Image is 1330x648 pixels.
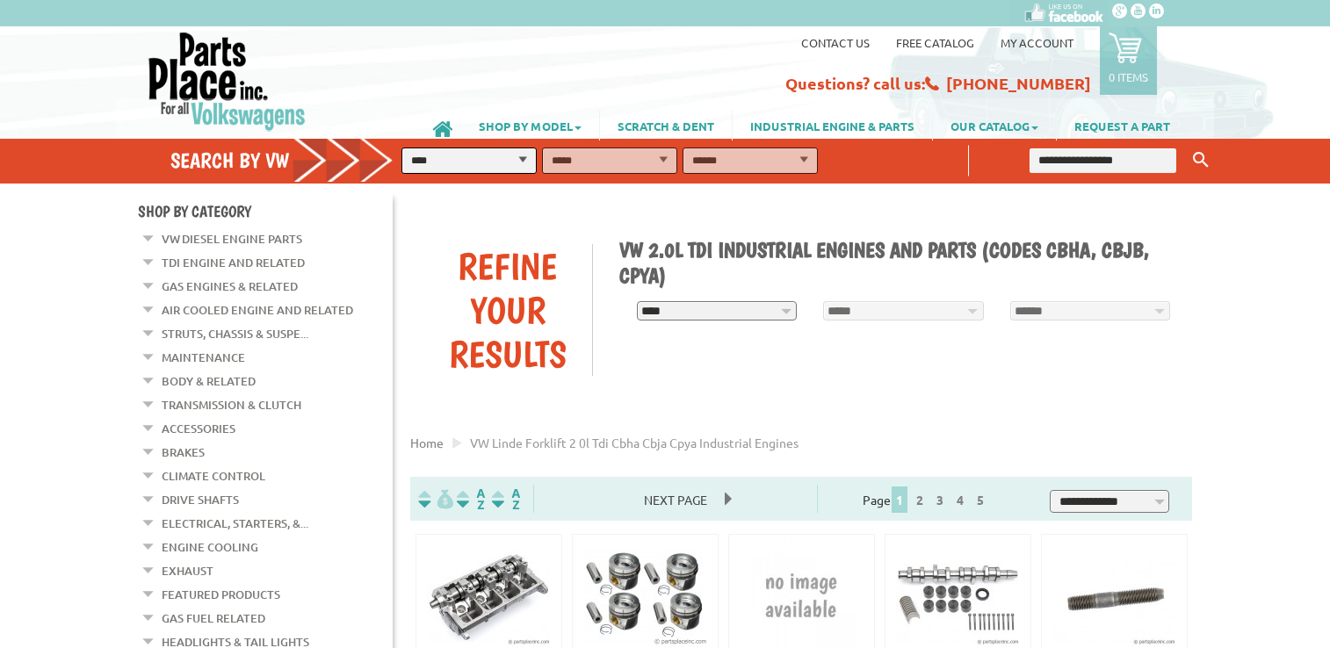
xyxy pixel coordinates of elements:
img: Parts Place Inc! [147,31,307,132]
a: VW Diesel Engine Parts [162,227,302,250]
a: 2 [912,492,928,508]
a: Next Page [626,492,725,508]
span: 1 [892,486,907,513]
h4: Search by VW [170,148,411,173]
a: Maintenance [162,346,245,369]
a: Accessories [162,417,235,440]
a: 0 items [1100,26,1157,95]
h4: Shop By Category [138,202,393,220]
span: VW linde forklift 2 0l tdi cbha cbja cpya industrial engines [470,435,799,450]
a: Transmission & Clutch [162,393,301,416]
a: My Account [1001,35,1073,50]
a: TDI Engine and Related [162,251,305,274]
button: Keyword Search [1188,146,1214,175]
a: Gas Engines & Related [162,275,298,298]
span: Next Page [626,486,725,513]
div: Page [817,485,1036,513]
img: Sort by Headline [453,489,488,509]
a: Climate Control [162,464,265,487]
a: OUR CATALOG [933,111,1056,140]
a: Body & Related [162,370,256,392]
a: 5 [972,492,988,508]
a: Brakes [162,441,205,464]
p: 0 items [1109,69,1148,84]
a: Air Cooled Engine and Related [162,299,353,321]
a: Contact us [801,35,870,50]
img: filterpricelow.svg [418,489,453,509]
a: Electrical, Starters, &... [162,512,308,535]
a: SCRATCH & DENT [600,111,732,140]
a: Drive Shafts [162,488,239,511]
a: Home [410,435,444,450]
a: Exhaust [162,559,213,582]
a: Free Catalog [896,35,974,50]
img: Sort by Sales Rank [488,489,524,509]
a: REQUEST A PART [1057,111,1188,140]
a: Struts, Chassis & Suspe... [162,322,308,345]
a: Engine Cooling [162,536,258,558]
h1: VW 2.0L TDI Industrial Engines and Parts (Codes CBHA, CBJB, CPYA) [619,237,1180,288]
a: SHOP BY MODEL [461,111,599,140]
a: 3 [932,492,948,508]
div: Refine Your Results [423,244,592,376]
a: 4 [952,492,968,508]
a: Featured Products [162,583,280,606]
a: INDUSTRIAL ENGINE & PARTS [733,111,932,140]
a: Gas Fuel Related [162,607,265,630]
